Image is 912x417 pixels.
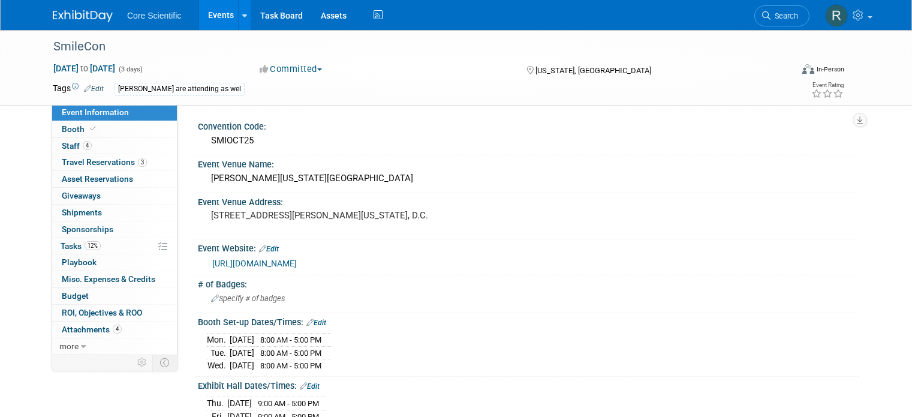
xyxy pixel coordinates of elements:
[258,399,319,408] span: 9:00 AM - 5:00 PM
[52,288,177,304] a: Budget
[52,104,177,121] a: Event Information
[52,271,177,287] a: Misc. Expenses & Credits
[260,361,321,370] span: 8:00 AM - 5:00 PM
[62,174,133,184] span: Asset Reservations
[115,83,245,95] div: [PERSON_NAME] are attending as wel
[52,205,177,221] a: Shipments
[153,355,177,370] td: Toggle Event Tabs
[811,82,844,88] div: Event Rating
[207,131,850,150] div: SMIOCT25
[198,118,859,133] div: Convention Code:
[52,238,177,254] a: Tasks12%
[127,11,181,20] span: Core Scientific
[230,359,254,372] td: [DATE]
[52,171,177,187] a: Asset Reservations
[259,245,279,253] a: Edit
[62,141,92,151] span: Staff
[227,397,252,410] td: [DATE]
[300,382,320,391] a: Edit
[49,36,777,58] div: SmileCon
[62,291,89,301] span: Budget
[79,64,90,73] span: to
[52,221,177,238] a: Sponsorships
[802,64,814,74] img: Format-Inperson.png
[52,121,177,137] a: Booth
[770,11,798,20] span: Search
[85,241,101,250] span: 12%
[198,377,859,392] div: Exhibit Hall Dates/Times:
[83,141,92,150] span: 4
[52,138,177,154] a: Staff4
[132,355,153,370] td: Personalize Event Tab Strip
[207,346,230,359] td: Tue.
[62,191,101,200] span: Giveaways
[230,346,254,359] td: [DATE]
[62,107,129,117] span: Event Information
[535,66,651,75] span: [US_STATE], [GEOGRAPHIC_DATA]
[62,308,142,317] span: ROI, Objectives & ROO
[306,319,326,327] a: Edit
[825,4,848,27] img: Rachel Wolff
[53,10,113,22] img: ExhibitDay
[90,125,96,132] i: Booth reservation complete
[62,208,102,217] span: Shipments
[198,239,859,255] div: Event Website:
[59,341,79,351] span: more
[118,65,143,73] span: (3 days)
[53,82,104,96] td: Tags
[52,305,177,321] a: ROI, Objectives & ROO
[52,322,177,338] a: Attachments4
[138,158,147,167] span: 3
[198,193,859,208] div: Event Venue Address:
[53,63,116,74] span: [DATE] [DATE]
[62,157,147,167] span: Travel Reservations
[260,349,321,358] span: 8:00 AM - 5:00 PM
[198,155,859,170] div: Event Venue Name:
[52,154,177,170] a: Travel Reservations3
[207,334,230,347] td: Mon.
[62,124,98,134] span: Booth
[211,210,460,221] pre: [STREET_ADDRESS][PERSON_NAME][US_STATE], D.C.
[211,294,285,303] span: Specify # of badges
[816,65,844,74] div: In-Person
[207,169,850,188] div: [PERSON_NAME][US_STATE][GEOGRAPHIC_DATA]
[198,275,859,290] div: # of Badges:
[61,241,101,251] span: Tasks
[198,313,859,329] div: Booth Set-up Dates/Times:
[62,224,113,234] span: Sponsorships
[62,325,122,334] span: Attachments
[52,188,177,204] a: Giveaways
[52,338,177,355] a: more
[62,257,97,267] span: Playbook
[727,62,844,80] div: Event Format
[230,334,254,347] td: [DATE]
[84,85,104,93] a: Edit
[754,5,809,26] a: Search
[113,325,122,334] span: 4
[212,259,297,268] a: [URL][DOMAIN_NAME]
[207,359,230,372] td: Wed.
[62,274,155,284] span: Misc. Expenses & Credits
[260,335,321,344] span: 8:00 AM - 5:00 PM
[207,397,227,410] td: Thu.
[52,254,177,271] a: Playbook
[255,63,327,76] button: Committed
